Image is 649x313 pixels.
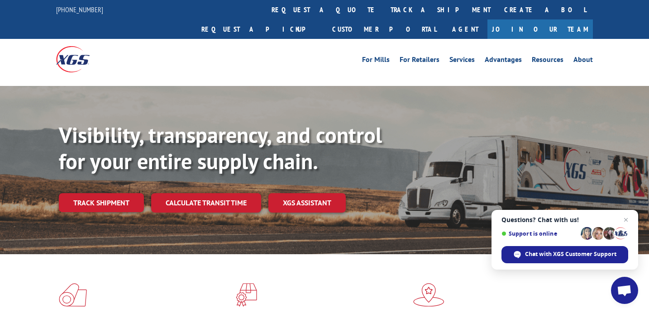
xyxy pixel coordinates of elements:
a: Advantages [485,56,522,66]
a: Track shipment [59,193,144,212]
a: For Retailers [400,56,439,66]
a: For Mills [362,56,390,66]
span: Questions? Chat with us! [501,216,628,223]
span: Chat with XGS Customer Support [525,250,616,258]
a: Resources [532,56,563,66]
a: [PHONE_NUMBER] [56,5,103,14]
a: Join Our Team [487,19,593,39]
img: xgs-icon-flagship-distribution-model-red [413,283,444,307]
a: Services [449,56,475,66]
img: xgs-icon-focused-on-flooring-red [236,283,257,307]
a: Open chat [611,277,638,304]
b: Visibility, transparency, and control for your entire supply chain. [59,121,382,175]
a: Request a pickup [195,19,325,39]
a: Calculate transit time [151,193,261,213]
span: Chat with XGS Customer Support [501,246,628,263]
span: Support is online [501,230,577,237]
a: Agent [443,19,487,39]
a: About [573,56,593,66]
a: XGS ASSISTANT [268,193,346,213]
img: xgs-icon-total-supply-chain-intelligence-red [59,283,87,307]
a: Customer Portal [325,19,443,39]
